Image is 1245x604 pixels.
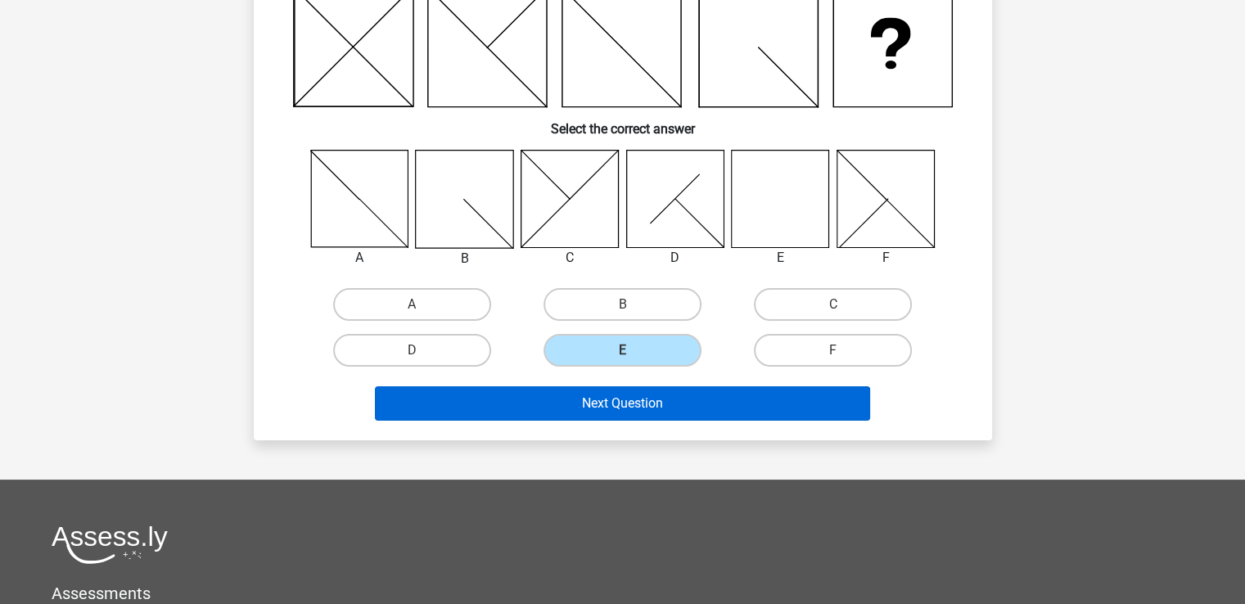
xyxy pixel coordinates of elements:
img: Assessly logo [52,525,168,564]
div: A [298,248,422,268]
div: F [824,248,948,268]
div: E [719,248,842,268]
div: B [403,249,526,268]
label: C [754,288,912,321]
div: D [614,248,738,268]
h5: Assessments [52,584,1193,603]
label: D [333,334,491,367]
div: C [508,248,632,268]
label: A [333,288,491,321]
label: F [754,334,912,367]
label: B [544,288,701,321]
button: Next Question [375,386,870,421]
h6: Select the correct answer [280,108,966,137]
label: E [544,334,701,367]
